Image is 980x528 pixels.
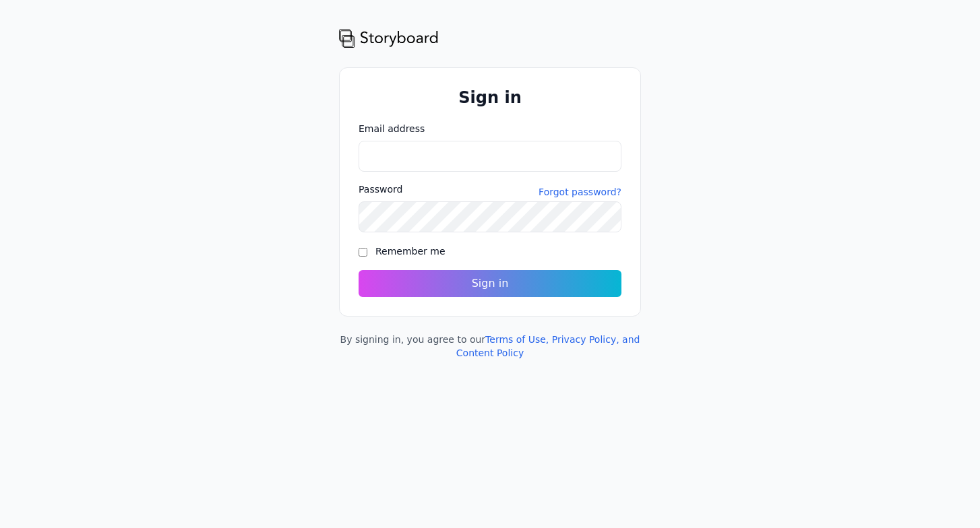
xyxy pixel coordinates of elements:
[339,333,641,360] div: By signing in, you agree to our
[359,122,621,135] label: Email address
[375,246,446,257] label: Remember me
[359,87,621,108] h1: Sign in
[359,270,621,297] button: Sign in
[359,183,402,196] label: Password
[339,27,439,48] img: storyboard
[539,185,621,199] a: Forgot password?
[456,334,640,358] a: Terms of Use, Privacy Policy, and Content Policy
